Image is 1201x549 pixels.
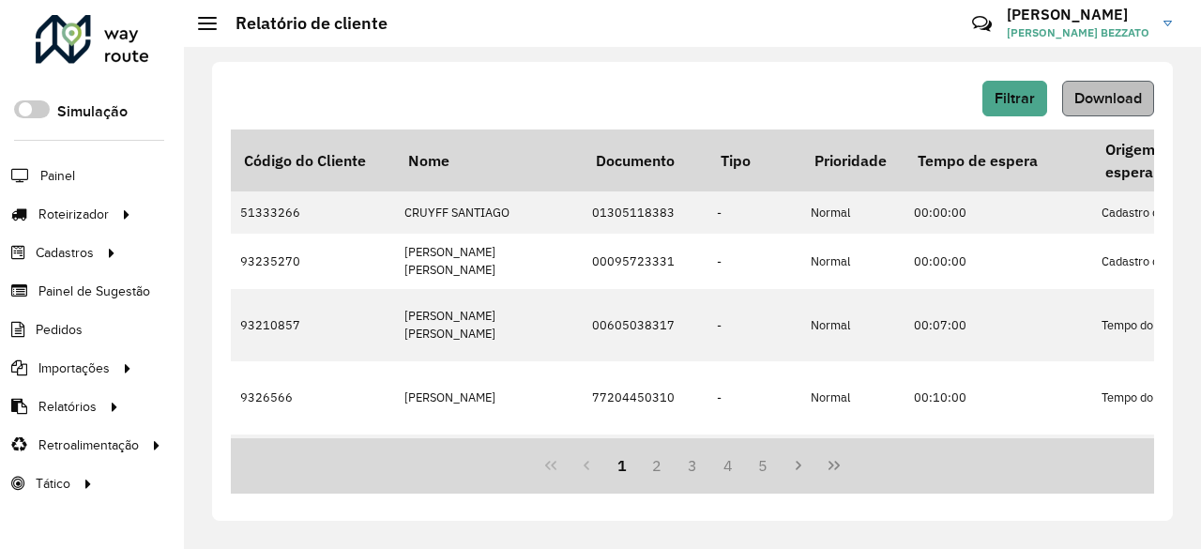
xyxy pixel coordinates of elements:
h2: Relatório de cliente [217,13,388,34]
td: Normal [801,191,905,234]
th: Código do Cliente [231,130,395,191]
button: Next Page [781,448,816,483]
span: Retroalimentação [38,435,139,455]
td: CRUYFF SANTIAGO [395,191,583,234]
label: Simulação [57,100,128,123]
td: 51333266 [231,191,395,234]
td: - [707,289,801,362]
span: Importações [38,358,110,378]
td: - [707,234,801,288]
td: 00095723331 [583,234,707,288]
th: Tempo de espera [905,130,1092,191]
button: 1 [604,448,640,483]
button: Last Page [816,448,852,483]
span: Pedidos [36,320,83,340]
button: 2 [639,448,675,483]
button: Filtrar [982,81,1047,116]
span: Cadastros [36,243,94,263]
button: Download [1062,81,1154,116]
td: Normal [801,361,905,435]
td: 93235270 [231,234,395,288]
td: Normal [801,289,905,362]
span: Filtrar [995,90,1035,106]
th: Prioridade [801,130,905,191]
td: - [707,361,801,435]
td: 00605038317 [583,289,707,362]
td: 11450786000165 [583,435,707,477]
td: 77204450310 [583,361,707,435]
th: Documento [583,130,707,191]
td: Normal [801,435,905,477]
a: Contato Rápido [962,4,1002,44]
td: 00:10:00 [905,361,1092,435]
th: Nome [395,130,583,191]
span: Download [1074,90,1142,106]
td: 51390136 [231,435,395,477]
td: 00:00:00 [905,191,1092,234]
td: [PERSON_NAME] [395,435,583,477]
th: Tipo [707,130,801,191]
td: [PERSON_NAME] [PERSON_NAME] [395,289,583,362]
span: Painel de Sugestão [38,282,150,301]
td: 01305118383 [583,191,707,234]
span: Relatórios [38,397,97,417]
button: 3 [675,448,710,483]
td: Normal [801,234,905,288]
td: 00:00:00 [905,435,1092,477]
td: [PERSON_NAME] [395,361,583,435]
td: 9326566 [231,361,395,435]
span: Roteirizador [38,205,109,224]
span: [PERSON_NAME] BEZZATO [1007,24,1149,41]
td: 93210857 [231,289,395,362]
span: Tático [36,474,70,494]
h3: [PERSON_NAME] [1007,6,1149,23]
td: - [707,191,801,234]
button: 4 [710,448,746,483]
span: Painel [40,166,75,186]
td: 00:00:00 [905,234,1092,288]
td: - [707,435,801,477]
td: 00:07:00 [905,289,1092,362]
button: 5 [746,448,782,483]
td: [PERSON_NAME] [PERSON_NAME] [395,234,583,288]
